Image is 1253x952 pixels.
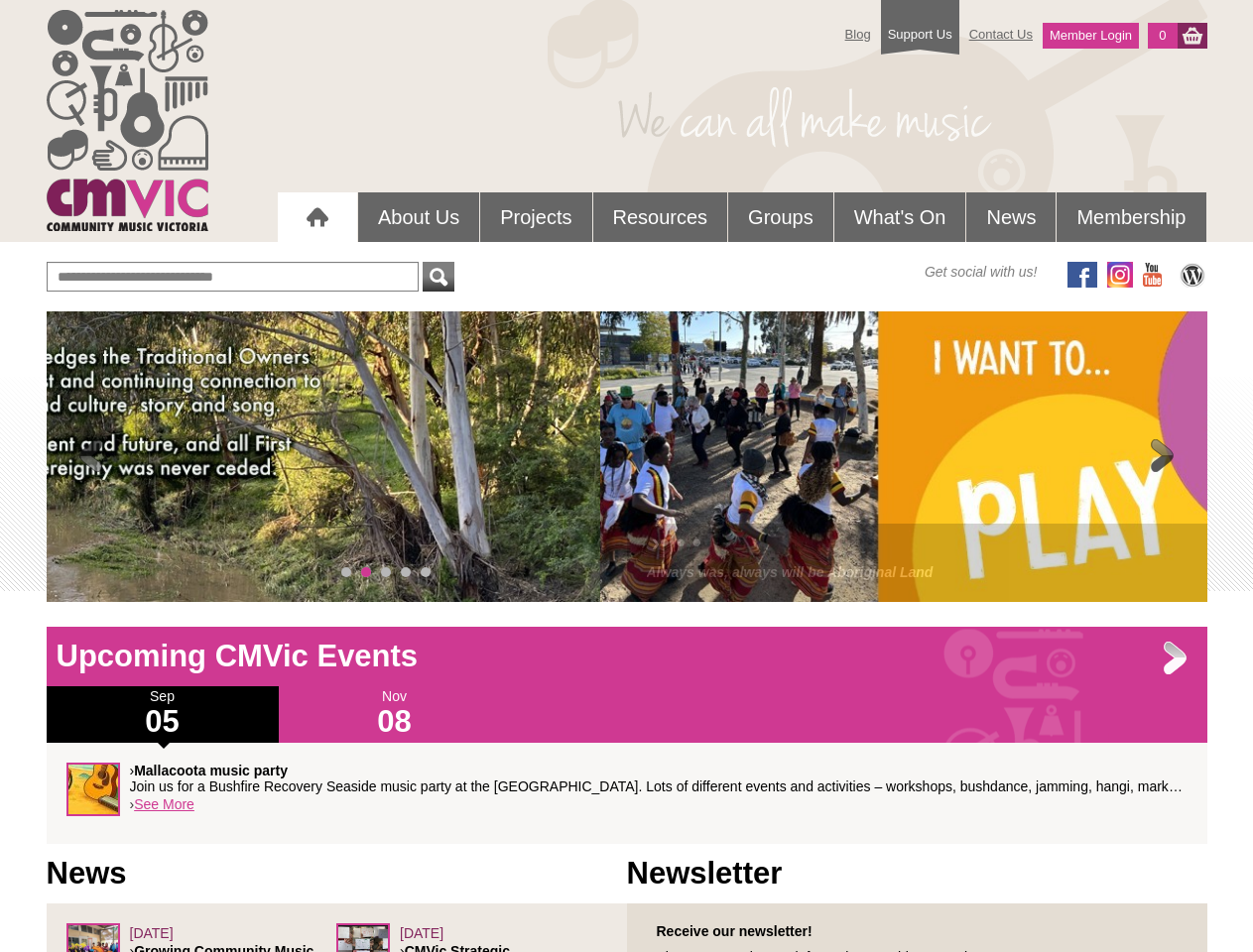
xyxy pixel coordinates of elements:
a: See More [134,796,194,812]
img: icon-instagram.png [1107,262,1133,288]
span: Get social with us! [925,262,1038,282]
a: Contact Us [959,17,1043,52]
a: 0 [1148,23,1177,49]
h1: 05 [47,706,279,738]
strong: Mallacoota music party [134,763,288,778]
img: cmvic_logo.png [47,10,208,231]
h1: 08 [279,706,511,738]
div: › [66,763,1188,824]
img: SqueezeSucknPluck-sq.jpg [66,763,120,816]
a: About Us [358,192,479,242]
a: Groups [728,192,833,242]
p: › Join us for a Bushfire Recovery Seaside music party at the [GEOGRAPHIC_DATA]. Lots of different... [130,763,1188,794]
a: Resources [593,192,728,242]
a: Projects [480,192,591,242]
h1: News [47,854,627,893]
a: What's On [834,192,966,242]
img: CMVic Blog [1178,262,1207,288]
h1: Newsletter [627,854,1207,893]
a: Membership [1057,192,1205,242]
div: Nov [279,686,511,743]
div: Sep [47,686,279,743]
a: Blog [835,17,881,52]
strong: Receive our newsletter! [657,923,813,939]
a: • • • [660,528,701,557]
span: [DATE] [130,925,174,941]
a: News [966,192,1056,242]
a: Always was, always will be Aboriginal Land [647,564,934,580]
span: [DATE] [400,925,443,941]
h1: Upcoming CMVic Events [47,637,1207,676]
a: Member Login [1043,23,1139,49]
h2: › [647,534,1188,562]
